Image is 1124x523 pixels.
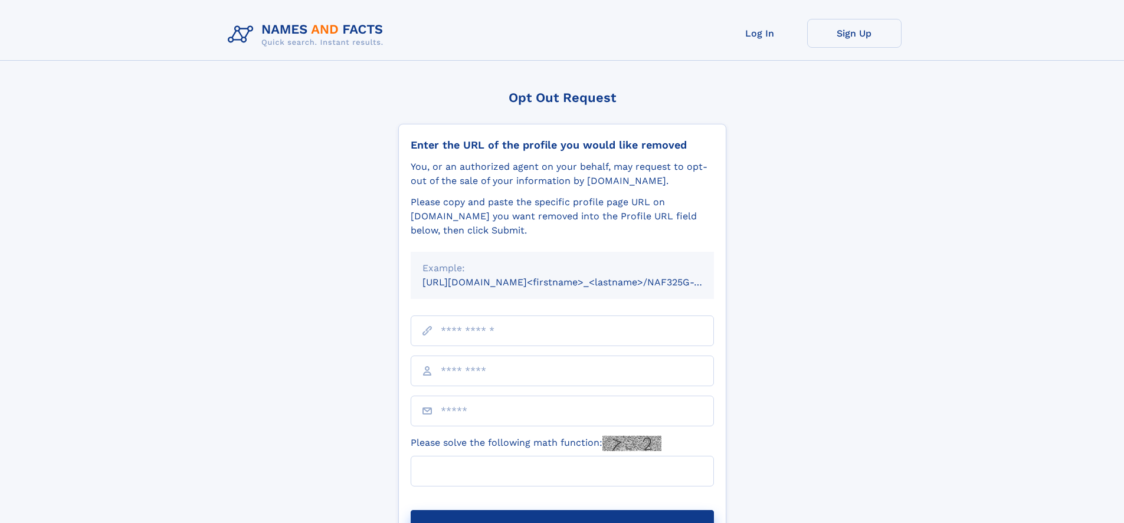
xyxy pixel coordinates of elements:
[223,19,393,51] img: Logo Names and Facts
[713,19,807,48] a: Log In
[411,160,714,188] div: You, or an authorized agent on your behalf, may request to opt-out of the sale of your informatio...
[411,139,714,152] div: Enter the URL of the profile you would like removed
[807,19,902,48] a: Sign Up
[398,90,726,105] div: Opt Out Request
[422,277,736,288] small: [URL][DOMAIN_NAME]<firstname>_<lastname>/NAF325G-xxxxxxxx
[422,261,702,275] div: Example:
[411,436,661,451] label: Please solve the following math function:
[411,195,714,238] div: Please copy and paste the specific profile page URL on [DOMAIN_NAME] you want removed into the Pr...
